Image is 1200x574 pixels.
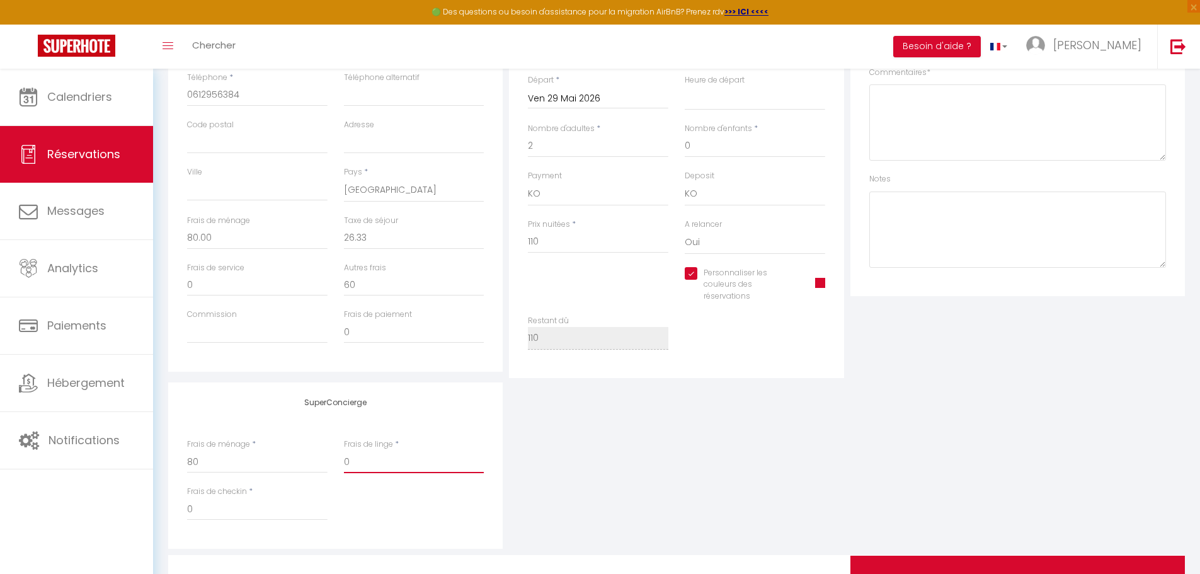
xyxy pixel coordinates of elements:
[187,398,484,407] h4: SuperConcierge
[685,123,752,135] label: Nombre d'enfants
[187,262,244,274] label: Frais de service
[724,6,769,17] a: >>> ICI <<<<
[528,315,569,327] label: Restant dû
[685,219,722,231] label: A relancer
[344,119,374,131] label: Adresse
[869,67,930,79] label: Commentaires
[187,215,250,227] label: Frais de ménage
[344,439,393,451] label: Frais de linge
[38,35,115,57] img: Super Booking
[344,166,362,178] label: Pays
[344,215,398,227] label: Taxe de séjour
[528,170,562,182] label: Payment
[1170,38,1186,54] img: logout
[344,309,412,321] label: Frais de paiement
[47,203,105,219] span: Messages
[47,89,112,105] span: Calendriers
[183,25,245,69] a: Chercher
[528,219,570,231] label: Prix nuitées
[47,375,125,391] span: Hébergement
[893,36,981,57] button: Besoin d'aide ?
[869,173,891,185] label: Notes
[47,318,106,333] span: Paiements
[49,432,120,448] span: Notifications
[1053,37,1141,53] span: [PERSON_NAME]
[187,119,234,131] label: Code postal
[1017,25,1157,69] a: ... [PERSON_NAME]
[697,267,799,303] label: Personnaliser les couleurs des réservations
[685,170,714,182] label: Deposit
[47,260,98,276] span: Analytics
[528,74,554,86] label: Départ
[187,166,202,178] label: Ville
[192,38,236,52] span: Chercher
[187,309,237,321] label: Commission
[685,74,745,86] label: Heure de départ
[187,72,227,84] label: Téléphone
[528,123,595,135] label: Nombre d'adultes
[187,439,250,451] label: Frais de ménage
[344,72,420,84] label: Téléphone alternatif
[1026,36,1045,55] img: ...
[344,262,386,274] label: Autres frais
[47,146,120,162] span: Réservations
[187,486,247,498] label: Frais de checkin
